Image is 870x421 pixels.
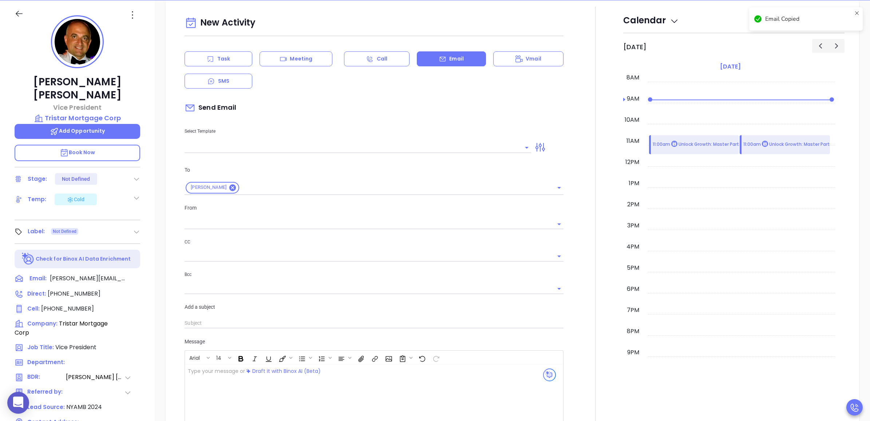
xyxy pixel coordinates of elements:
span: Job Title: [27,343,54,351]
div: 11am [625,137,641,145]
img: profile-user [55,19,100,65]
span: Referred by: [27,388,65,397]
img: svg%3e [246,369,250,373]
p: Meeting [290,55,312,63]
span: Align [334,351,353,364]
div: [PERSON_NAME] [186,182,239,194]
p: Add a subject [185,303,563,311]
span: Insert Ordered List [315,351,333,364]
span: Surveys [395,351,414,364]
span: Font family [185,351,211,364]
span: Underline [261,351,274,364]
div: 7pm [625,306,641,315]
p: SMS [218,77,229,85]
p: Vmail [526,55,541,63]
img: svg%3e [543,369,556,381]
p: CC [185,238,563,246]
span: [PERSON_NAME] [PERSON_NAME] [66,373,124,382]
div: 2pm [626,200,641,209]
p: Task [217,55,230,63]
button: Open [554,219,564,229]
button: Arial [186,351,205,364]
span: [PERSON_NAME] [186,184,231,191]
div: New Activity [185,14,563,32]
span: Department: [27,358,65,366]
div: 8pm [625,327,641,336]
a: Tristar Mortgage Corp [15,113,140,123]
h2: [DATE] [623,43,646,51]
span: BDR: [27,373,65,382]
div: Email Copied [765,15,852,23]
button: Open [554,284,564,294]
p: Bcc [185,270,563,278]
p: Email [449,55,464,63]
span: Insert link [368,351,381,364]
p: Check for Binox AI Data Enrichment [36,255,131,263]
div: 12pm [624,158,641,167]
img: Ai-Enrich-DaqCidB-.svg [22,253,35,265]
span: [PERSON_NAME][EMAIL_ADDRESS][DOMAIN_NAME] [50,274,126,283]
span: Italic [248,351,261,364]
p: Message [185,338,563,346]
div: 4pm [625,242,641,251]
span: Direct : [27,290,46,297]
div: Cold [67,195,84,204]
button: Next day [828,39,845,52]
p: From [185,204,563,212]
div: Label: [28,226,45,237]
span: Email: [29,274,47,284]
span: Send Email [185,100,236,116]
span: Insert Unordered List [295,351,314,364]
div: 1pm [627,179,641,188]
div: 8am [625,73,641,82]
div: Not Defined [62,173,90,185]
div: 9am [625,94,641,103]
p: Select Template [185,127,531,135]
span: Not Defined [53,227,76,235]
span: Insert Files [354,351,367,364]
p: 11:00am Unlock Growth: Master Partner Recruitment in Our Exclusive Webinar [653,141,831,148]
span: NYAMB 2024 [66,403,102,411]
span: Arial [186,354,203,359]
span: Lead Source: [27,403,65,411]
span: 14 [213,354,225,359]
input: Subject [185,318,563,329]
p: Vice President [15,102,140,112]
div: Temp: [28,194,47,205]
button: Open [522,143,532,153]
span: Fill color or set the text color [275,351,294,364]
span: Draft it with Binox AI (Beta) [252,367,321,375]
span: [PHONE_NUMBER] [41,304,94,313]
p: [PERSON_NAME] [PERSON_NAME] [15,75,140,102]
button: 14 [213,351,227,364]
span: Font size [212,351,233,364]
div: 9pm [626,348,641,357]
span: Company: [27,320,58,327]
span: [PHONE_NUMBER] [48,289,100,298]
span: Calendar [623,14,679,26]
span: Bold [234,351,247,364]
span: Tristar Mortgage Corp [15,319,108,337]
button: Open [554,251,564,261]
span: Insert Image [381,351,395,364]
div: 5pm [625,264,641,272]
button: Open [554,183,564,193]
div: 6pm [625,285,641,293]
button: Previous day [812,39,829,52]
span: Vice President [55,343,96,351]
p: To [185,166,563,174]
a: [DATE] [719,62,742,72]
span: Cell : [27,305,40,312]
div: Stage: [28,174,47,184]
div: 10am [623,116,641,124]
div: 3pm [626,221,641,230]
p: Call [377,55,387,63]
span: Book Now [60,149,95,156]
span: Undo [415,351,428,364]
span: Redo [429,351,442,364]
span: Add Opportunity [50,127,105,135]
